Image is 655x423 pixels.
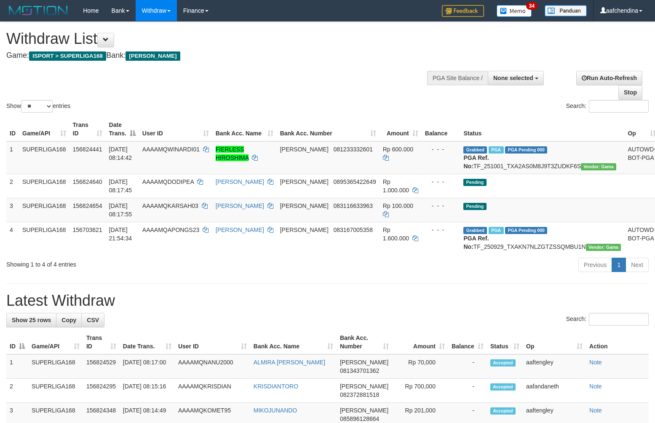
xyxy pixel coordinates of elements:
a: FIERLESS HIROSHIMA [216,146,249,161]
span: Accepted [490,359,516,366]
div: - - - [425,145,457,154]
td: SUPERLIGA168 [19,141,70,174]
b: PGA Ref. No: [463,235,489,250]
a: Stop [618,85,642,100]
th: Trans ID: activate to sort column ascending [70,117,106,141]
td: Rp 70,000 [392,354,448,379]
input: Search: [589,100,649,113]
a: Note [589,359,602,366]
td: 2 [6,379,28,403]
td: TF_251001_TXA2AS0M8J9T3ZUDKF6S [460,141,624,174]
td: 2 [6,174,19,198]
span: [DATE] 08:17:45 [109,178,132,194]
h1: Withdraw List [6,30,428,47]
span: None selected [493,75,533,81]
span: Show 25 rows [12,317,51,323]
td: SUPERLIGA168 [19,222,70,254]
th: Date Trans.: activate to sort column descending [106,117,139,141]
a: Note [589,383,602,390]
span: [PERSON_NAME] [280,178,329,185]
span: [PERSON_NAME] [280,226,329,233]
div: Showing 1 to 4 of 4 entries [6,257,267,269]
a: Note [589,407,602,414]
th: Op: activate to sort column ascending [523,330,586,354]
button: None selected [488,71,544,85]
td: Rp 700,000 [392,379,448,403]
div: - - - [425,178,457,186]
th: Game/API: activate to sort column ascending [19,117,70,141]
b: PGA Ref. No: [463,154,489,170]
td: 1 [6,354,28,379]
a: Show 25 rows [6,313,56,327]
td: 156824295 [83,379,120,403]
span: ISPORT > SUPERLIGA168 [29,51,106,61]
span: [DATE] 08:17:55 [109,202,132,218]
a: Next [626,258,649,272]
th: User ID: activate to sort column ascending [175,330,250,354]
label: Search: [566,100,649,113]
span: Copy 085896128664 to clipboard [340,415,379,422]
span: 156824441 [73,146,102,153]
th: Balance [422,117,460,141]
span: Vendor URL: https://trx31.1velocity.biz [581,163,616,170]
th: Bank Acc. Number: activate to sort column ascending [337,330,392,354]
span: Grabbed [463,146,487,154]
th: ID [6,117,19,141]
span: AAAAMQDODIPEA [142,178,194,185]
td: aafandaneth [523,379,586,403]
td: 156824529 [83,354,120,379]
a: [PERSON_NAME] [216,226,264,233]
th: Action [586,330,649,354]
td: - [448,379,487,403]
h4: Game: Bank: [6,51,428,60]
td: AAAAMQNANU2000 [175,354,250,379]
a: MIKOJUNANDO [254,407,297,414]
span: Accepted [490,407,516,415]
span: [PERSON_NAME] [280,146,329,153]
th: Trans ID: activate to sort column ascending [83,330,120,354]
span: Marked by aafchhiseyha [489,227,503,234]
td: [DATE] 08:15:16 [120,379,175,403]
span: Copy [61,317,76,323]
span: AAAAMQWINARDI01 [142,146,200,153]
img: MOTION_logo.png [6,4,70,17]
span: 156703621 [73,226,102,233]
th: Game/API: activate to sort column ascending [28,330,83,354]
th: Status [460,117,624,141]
span: PGA Pending [505,146,547,154]
a: [PERSON_NAME] [216,202,264,209]
td: SUPERLIGA168 [28,354,83,379]
td: SUPERLIGA168 [28,379,83,403]
a: Run Auto-Refresh [576,71,642,85]
td: SUPERLIGA168 [19,198,70,222]
span: [DATE] 21:54:34 [109,226,132,242]
th: Amount: activate to sort column ascending [392,330,448,354]
th: Bank Acc. Name: activate to sort column ascending [250,330,337,354]
a: ALMIRA [PERSON_NAME] [254,359,325,366]
span: Rp 1.000.000 [383,178,409,194]
span: Rp 100.000 [383,202,413,209]
td: 3 [6,198,19,222]
span: [PERSON_NAME] [340,407,388,414]
select: Showentries [21,100,53,113]
label: Show entries [6,100,70,113]
span: Grabbed [463,227,487,234]
span: Marked by aafromsomean [489,146,503,154]
span: Rp 1.600.000 [383,226,409,242]
span: Copy 083167005358 to clipboard [333,226,372,233]
a: 1 [612,258,626,272]
div: PGA Site Balance / [427,71,488,85]
a: KRISDIANTORO [254,383,298,390]
span: Accepted [490,383,516,391]
span: Pending [463,203,486,210]
span: CSV [87,317,99,323]
span: 34 [526,2,537,10]
img: panduan.png [545,5,587,16]
th: ID: activate to sort column descending [6,330,28,354]
input: Search: [589,313,649,326]
div: - - - [425,202,457,210]
th: Bank Acc. Name: activate to sort column ascending [212,117,277,141]
td: TF_250929_TXAKN7NLZGTZSSQMBU1N [460,222,624,254]
a: Copy [56,313,82,327]
a: [PERSON_NAME] [216,178,264,185]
